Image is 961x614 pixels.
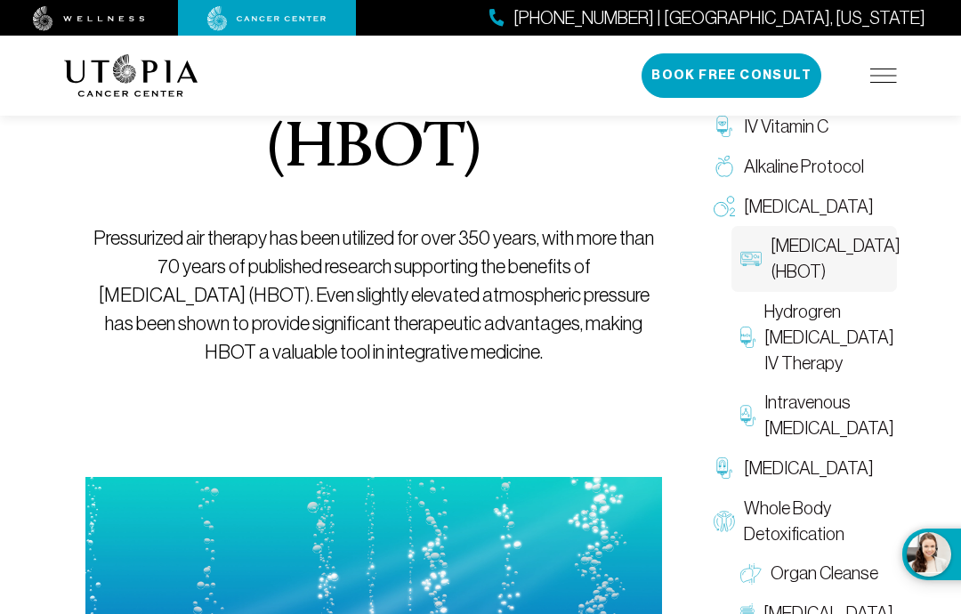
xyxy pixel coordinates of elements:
[33,6,145,31] img: wellness
[740,405,755,426] img: Intravenous Ozone Therapy
[744,194,874,220] span: [MEDICAL_DATA]
[85,224,662,366] p: Pressurized air therapy has been utilized for over 350 years, with more than 70 years of publishe...
[714,116,735,137] img: IV Vitamin C
[744,154,864,180] span: Alkaline Protocol
[207,6,327,31] img: cancer center
[714,457,735,479] img: Chelation Therapy
[705,107,897,147] a: IV Vitamin C
[740,327,755,348] img: Hydrogren Peroxide IV Therapy
[731,292,897,383] a: Hydrogren [MEDICAL_DATA] IV Therapy
[740,248,762,270] img: Hyperbaric Oxygen Therapy (HBOT)
[705,448,897,489] a: [MEDICAL_DATA]
[744,496,888,547] span: Whole Body Detoxification
[705,489,897,554] a: Whole Body Detoxification
[642,53,821,98] button: Book Free Consult
[705,187,897,227] a: [MEDICAL_DATA]
[771,233,900,285] span: [MEDICAL_DATA] (HBOT)
[870,69,897,83] img: icon-hamburger
[85,53,662,182] h1: [MEDICAL_DATA] (HBOT)
[740,563,762,585] img: Organ Cleanse
[705,147,897,187] a: Alkaline Protocol
[731,553,897,594] a: Organ Cleanse
[513,5,925,31] span: [PHONE_NUMBER] | [GEOGRAPHIC_DATA], [US_STATE]
[771,561,878,586] span: Organ Cleanse
[489,5,925,31] a: [PHONE_NUMBER] | [GEOGRAPHIC_DATA], [US_STATE]
[714,196,735,217] img: Oxygen Therapy
[744,456,874,481] span: [MEDICAL_DATA]
[714,156,735,177] img: Alkaline Protocol
[764,299,894,376] span: Hydrogren [MEDICAL_DATA] IV Therapy
[64,54,198,97] img: logo
[731,383,897,448] a: Intravenous [MEDICAL_DATA]
[714,511,735,532] img: Whole Body Detoxification
[764,390,894,441] span: Intravenous [MEDICAL_DATA]
[731,226,897,292] a: [MEDICAL_DATA] (HBOT)
[744,114,828,140] span: IV Vitamin C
